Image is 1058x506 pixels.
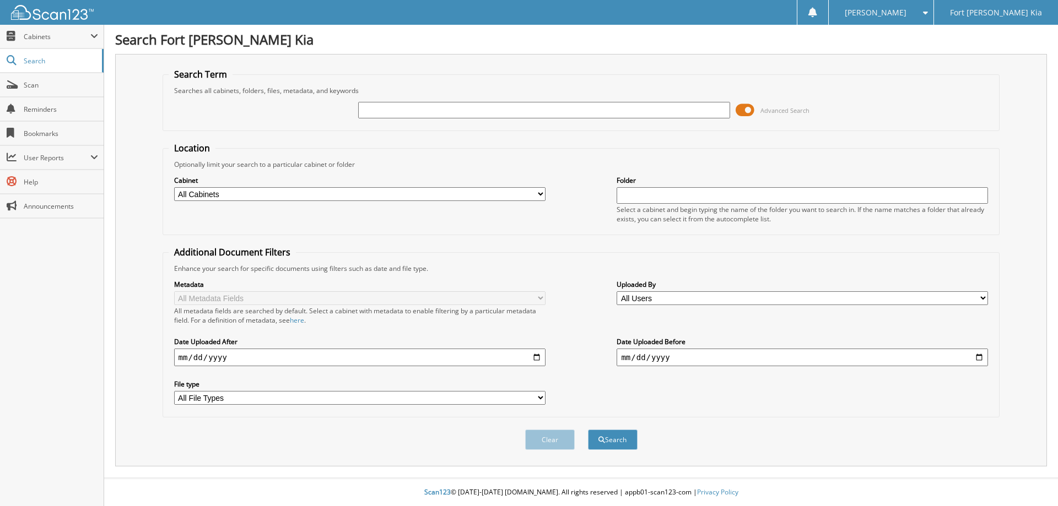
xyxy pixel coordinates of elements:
[697,487,738,497] a: Privacy Policy
[24,105,98,114] span: Reminders
[169,68,233,80] legend: Search Term
[424,487,451,497] span: Scan123
[174,379,546,389] label: File type
[104,479,1058,506] div: © [DATE]-[DATE] [DOMAIN_NAME]. All rights reserved | appb01-scan123-com |
[24,202,98,211] span: Announcements
[24,129,98,138] span: Bookmarks
[950,9,1042,16] span: Fort [PERSON_NAME] Kia
[169,246,296,258] legend: Additional Document Filters
[525,429,575,450] button: Clear
[24,177,98,187] span: Help
[115,30,1047,48] h1: Search Fort [PERSON_NAME] Kia
[169,86,994,95] div: Searches all cabinets, folders, files, metadata, and keywords
[617,280,988,289] label: Uploaded By
[11,5,94,20] img: scan123-logo-white.svg
[169,142,215,154] legend: Location
[24,32,90,41] span: Cabinets
[174,306,546,325] div: All metadata fields are searched by default. Select a cabinet with metadata to enable filtering b...
[588,429,638,450] button: Search
[617,349,988,366] input: end
[845,9,906,16] span: [PERSON_NAME]
[760,106,809,115] span: Advanced Search
[24,56,96,66] span: Search
[169,264,994,273] div: Enhance your search for specific documents using filters such as date and file type.
[174,337,546,346] label: Date Uploaded After
[24,80,98,90] span: Scan
[617,205,988,224] div: Select a cabinet and begin typing the name of the folder you want to search in. If the name match...
[24,153,90,162] span: User Reports
[290,315,304,325] a: here
[617,176,988,185] label: Folder
[174,280,546,289] label: Metadata
[169,160,994,169] div: Optionally limit your search to a particular cabinet or folder
[617,337,988,346] label: Date Uploaded Before
[174,176,546,185] label: Cabinet
[174,349,546,366] input: start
